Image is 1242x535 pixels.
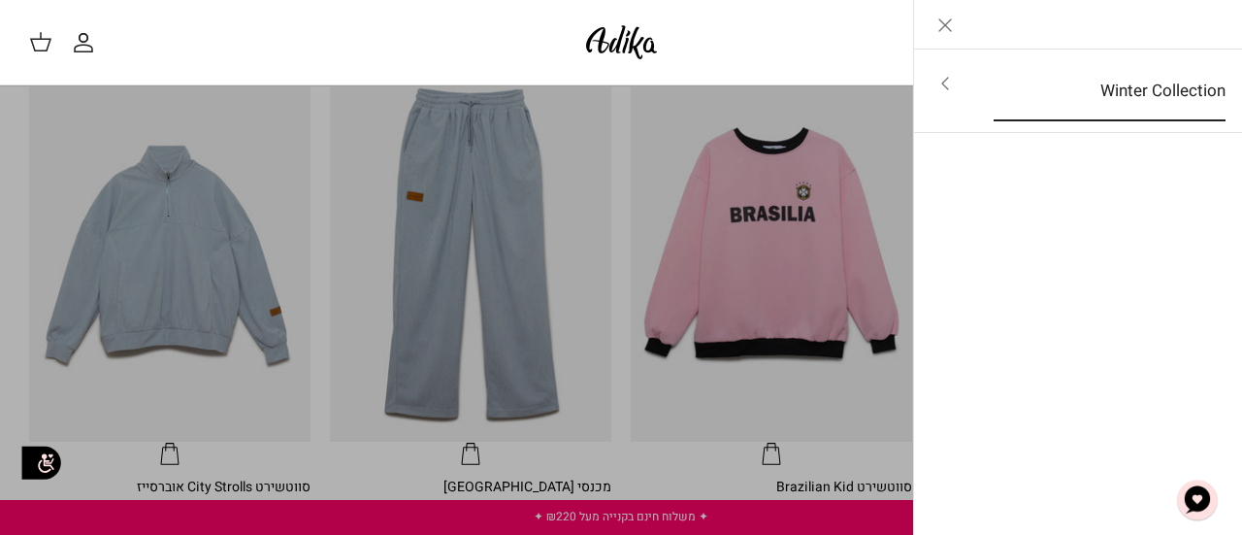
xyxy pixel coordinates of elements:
[72,31,103,54] a: החשבון שלי
[580,19,663,65] img: Adika IL
[15,436,68,489] img: accessibility_icon02.svg
[1168,471,1226,529] button: צ'אט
